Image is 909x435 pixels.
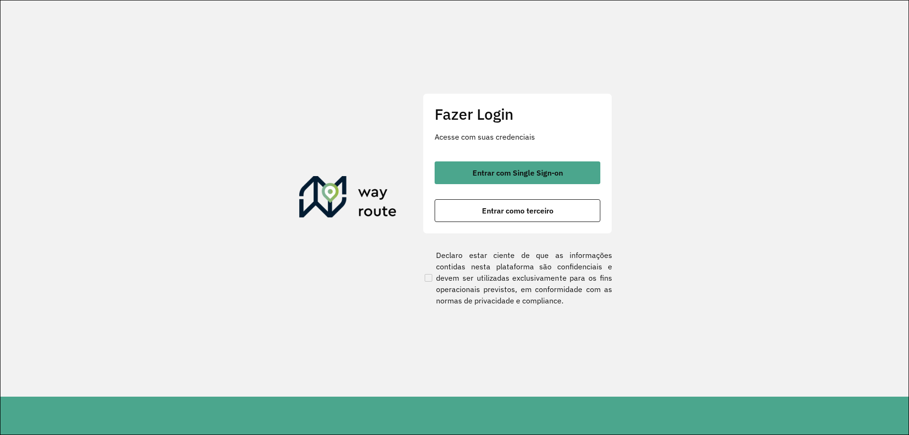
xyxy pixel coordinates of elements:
label: Declaro estar ciente de que as informações contidas nesta plataforma são confidenciais e devem se... [423,249,612,306]
button: button [435,161,600,184]
img: Roteirizador AmbevTech [299,176,397,222]
p: Acesse com suas credenciais [435,131,600,142]
button: button [435,199,600,222]
span: Entrar como terceiro [482,207,553,214]
span: Entrar com Single Sign-on [472,169,563,177]
h2: Fazer Login [435,105,600,123]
